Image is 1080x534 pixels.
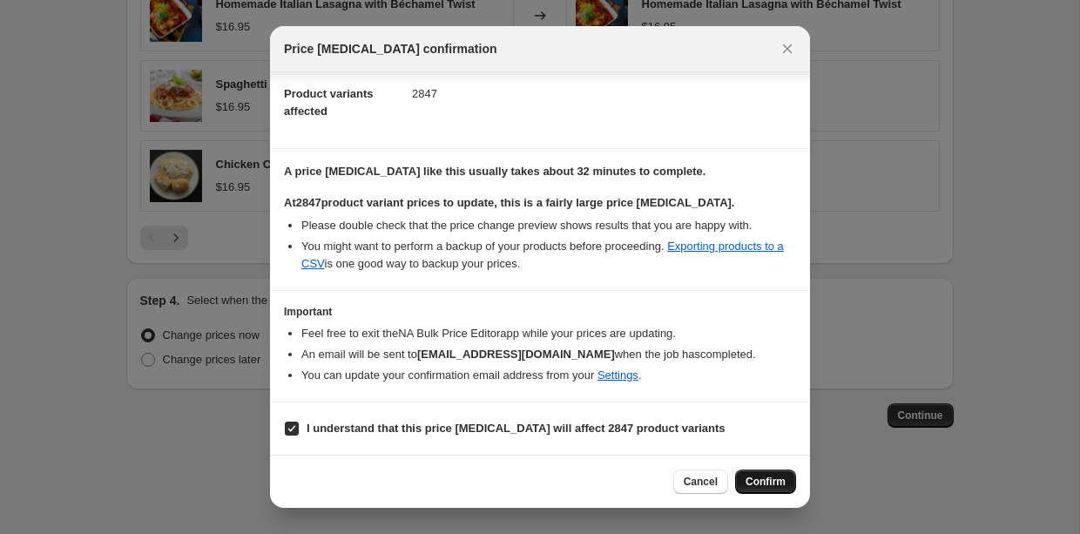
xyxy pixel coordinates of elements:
[284,196,734,209] b: At 2847 product variant prices to update, this is a fairly large price [MEDICAL_DATA].
[301,238,796,273] li: You might want to perform a backup of your products before proceeding. is one good way to backup ...
[301,325,796,342] li: Feel free to exit the NA Bulk Price Editor app while your prices are updating.
[307,422,726,435] b: I understand that this price [MEDICAL_DATA] will affect 2847 product variants
[284,165,705,178] b: A price [MEDICAL_DATA] like this usually takes about 32 minutes to complete.
[597,368,638,382] a: Settings
[301,240,784,270] a: Exporting products to a CSV
[301,217,796,234] li: Please double check that the price change preview shows results that you are happy with.
[746,475,786,489] span: Confirm
[284,40,497,57] span: Price [MEDICAL_DATA] confirmation
[284,305,796,319] h3: Important
[775,37,800,61] button: Close
[412,71,796,117] dd: 2847
[284,87,374,118] span: Product variants affected
[417,348,615,361] b: [EMAIL_ADDRESS][DOMAIN_NAME]
[684,475,718,489] span: Cancel
[735,470,796,494] button: Confirm
[301,346,796,363] li: An email will be sent to when the job has completed .
[673,470,728,494] button: Cancel
[301,367,796,384] li: You can update your confirmation email address from your .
